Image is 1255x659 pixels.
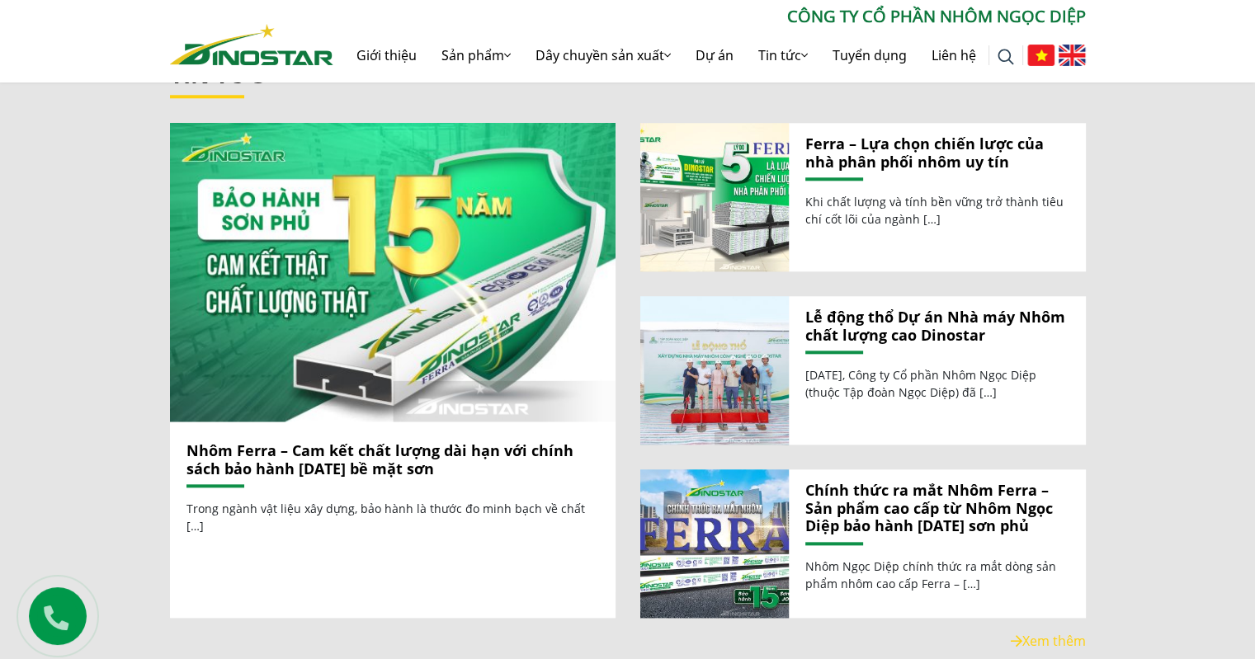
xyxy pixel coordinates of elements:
a: Nhôm Ferra – Cam kết chất lượng dài hạn với chính sách bảo hành 15 năm bề mặt sơn [170,123,616,421]
a: Dây chuyền sản xuất [523,29,683,82]
p: [DATE], Công ty Cổ phần Nhôm Ngọc Diệp (thuộc Tập đoàn Ngọc Diệp) đã […] [805,366,1069,401]
p: Khi chất lượng và tính bền vững trở thành tiêu chí cốt lõi của ngành […] [805,193,1069,228]
p: Nhôm Ngọc Diệp chính thức ra mắt dòng sản phẩm nhôm cao cấp Ferra – […] [805,558,1069,592]
a: Ferra – Lựa chọn chiến lược của nhà phân phối nhôm uy tín [805,135,1069,171]
img: Nhôm Ferra – Cam kết chất lượng dài hạn với chính sách bảo hành 15 năm bề mặt sơn [169,123,616,421]
a: Nhôm Ferra – Cam kết chất lượng dài hạn với chính sách bảo hành [DATE] bề mặt sơn [186,440,573,478]
img: English [1059,45,1086,66]
a: Ferra – Lựa chọn chiến lược của nhà phân phối nhôm uy tín [640,123,789,271]
img: Tiếng Việt [1027,45,1054,66]
a: Lễ động thổ Dự án Nhà máy Nhôm chất lượng cao Dinostar [640,296,789,445]
a: Giới thiệu [344,29,429,82]
a: Xem thêm [1011,632,1086,650]
p: Trong ngành vật liệu xây dựng, bảo hành là thước đo minh bạch về chất […] [186,500,599,534]
a: Liên hệ [919,29,988,82]
p: CÔNG TY CỔ PHẦN NHÔM NGỌC DIỆP [333,4,1086,29]
img: Ferra – Lựa chọn chiến lược của nhà phân phối nhôm uy tín [639,123,788,271]
a: Dự án [683,29,746,82]
a: Chính thức ra mắt Nhôm Ferra – Sản phẩm cao cấp từ Nhôm Ngọc Diệp bảo hành [DATE] sơn phủ [805,482,1069,535]
img: Chính thức ra mắt Nhôm Ferra – Sản phẩm cao cấp từ Nhôm Ngọc Diệp bảo hành 15 năm sơn phủ [639,469,788,618]
a: Sản phẩm [429,29,523,82]
a: Lễ động thổ Dự án Nhà máy Nhôm chất lượng cao Dinostar [805,308,1069,344]
a: Nhôm Dinostar [170,21,333,64]
a: Tuyển dụng [820,29,919,82]
img: search [998,49,1014,65]
a: Chính thức ra mắt Nhôm Ferra – Sản phẩm cao cấp từ Nhôm Ngọc Diệp bảo hành 15 năm sơn phủ [640,469,789,618]
img: Nhôm Dinostar [170,24,333,65]
img: Lễ động thổ Dự án Nhà máy Nhôm chất lượng cao Dinostar [639,296,788,445]
a: Tin tức [746,29,820,82]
